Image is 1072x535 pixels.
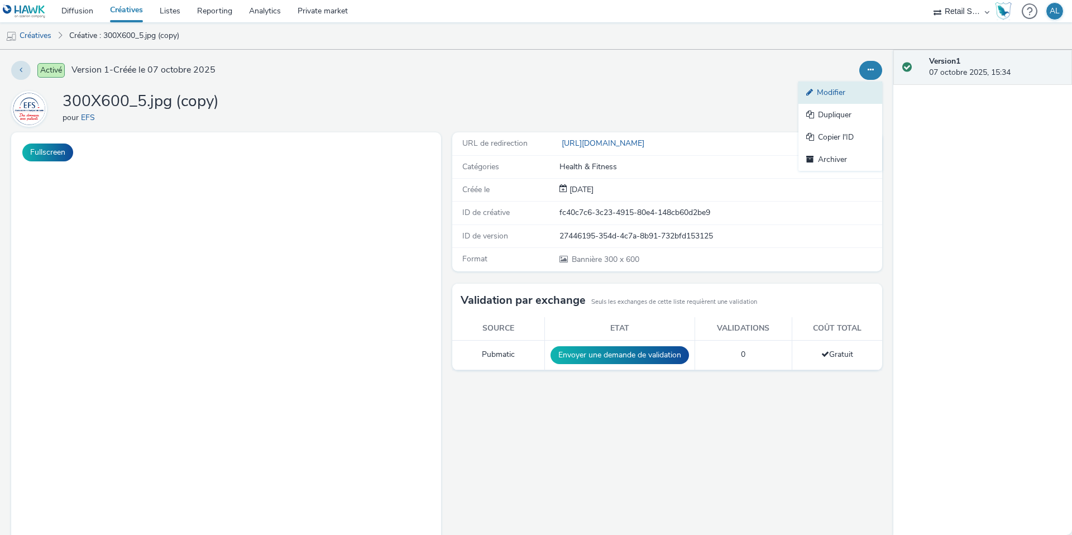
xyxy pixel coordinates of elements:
[462,184,490,195] span: Créée le
[792,317,882,340] th: Coût total
[567,184,594,195] span: [DATE]
[559,231,881,242] div: 27446195-354d-4c7a-8b91-732bfd153125
[81,112,99,123] a: EFS
[798,149,882,171] a: Archiver
[571,254,639,265] span: 300 x 600
[6,31,17,42] img: mobile
[452,340,544,370] td: Pubmatic
[741,349,745,360] span: 0
[71,64,216,77] span: Version 1 - Créée le 07 octobre 2025
[567,184,594,195] div: Création 07 octobre 2025, 15:34
[452,317,544,340] th: Source
[798,126,882,149] a: Copier l'ID
[462,231,508,241] span: ID de version
[591,298,757,307] small: Seuls les exchanges de cette liste requièrent une validation
[462,138,528,149] span: URL de redirection
[462,161,499,172] span: Catégories
[995,2,1012,20] img: Hawk Academy
[3,4,46,18] img: undefined Logo
[11,103,51,114] a: EFS
[695,317,792,340] th: Validations
[559,207,881,218] div: fc40c7c6-3c23-4915-80e4-148cb60d2be9
[1050,3,1060,20] div: AL
[995,2,1016,20] a: Hawk Academy
[551,346,689,364] button: Envoyer une demande de validation
[544,317,695,340] th: Etat
[63,112,81,123] span: pour
[798,82,882,104] a: Modifier
[798,104,882,126] a: Dupliquer
[63,91,219,112] h1: 300X600_5.jpg (copy)
[559,138,649,149] a: [URL][DOMAIN_NAME]
[462,207,510,218] span: ID de créative
[929,56,960,66] strong: Version 1
[572,254,604,265] span: Bannière
[929,56,1063,79] div: 07 octobre 2025, 15:34
[461,292,586,309] h3: Validation par exchange
[37,63,65,78] span: Activé
[22,144,73,161] button: Fullscreen
[64,22,185,49] a: Créative : 300X600_5.jpg (copy)
[462,254,487,264] span: Format
[13,93,45,125] img: EFS
[559,161,881,173] div: Health & Fitness
[821,349,853,360] span: Gratuit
